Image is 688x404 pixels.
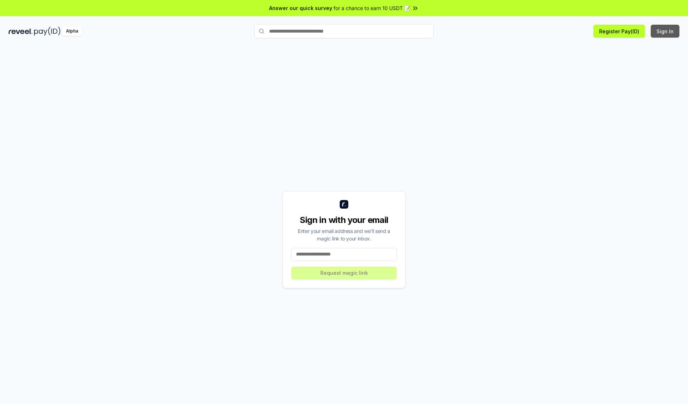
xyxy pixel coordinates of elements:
[340,200,348,209] img: logo_small
[34,27,61,36] img: pay_id
[269,4,332,12] span: Answer our quick survey
[9,27,33,36] img: reveel_dark
[62,27,82,36] div: Alpha
[334,4,410,12] span: for a chance to earn 10 USDT 📝
[291,214,397,226] div: Sign in with your email
[291,227,397,242] div: Enter your email address and we’ll send a magic link to your inbox.
[651,25,679,38] button: Sign In
[593,25,645,38] button: Register Pay(ID)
